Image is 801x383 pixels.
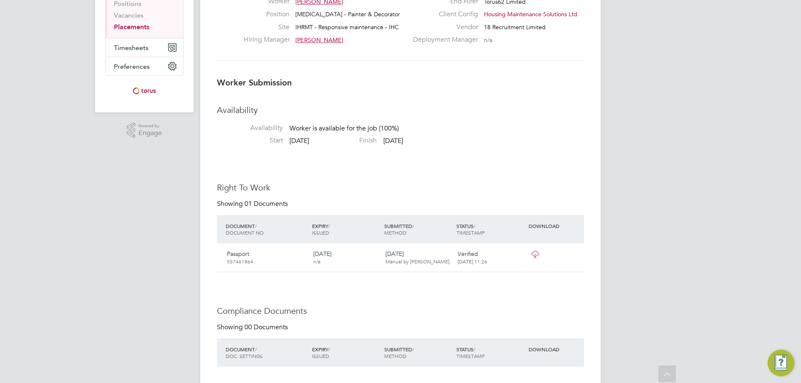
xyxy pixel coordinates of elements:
span: [DATE] 11:26 [458,258,487,265]
div: SUBMITTED [382,218,454,240]
a: Go to home page [105,84,184,98]
span: METHOD [384,353,406,359]
span: / [412,346,414,353]
button: Timesheets [106,38,183,57]
label: Client Config [408,10,478,19]
span: / [474,346,475,353]
div: Showing [217,323,290,332]
h3: Right To Work [217,182,584,193]
span: Manual by [PERSON_NAME]. [385,258,451,265]
label: Deployment Manager [408,35,478,44]
div: [DATE] [382,247,454,268]
span: Powered by [139,123,162,130]
span: [PERSON_NAME] [295,36,343,44]
span: 557461864 [227,258,253,265]
label: Position [244,10,290,19]
div: Passport [224,247,310,268]
div: [DATE] [310,247,382,268]
span: [MEDICAL_DATA] - Painter & Decorator [295,10,400,18]
span: [DATE] [290,137,309,145]
label: Availability [217,124,283,133]
span: Engage [139,130,162,137]
div: DOWNLOAD [526,218,584,233]
label: Hiring Manager [244,35,290,44]
span: / [412,223,414,229]
b: Worker Submission [217,78,292,88]
span: / [328,223,330,229]
div: DOCUMENT [224,218,310,240]
label: Finish [311,136,377,145]
span: Timesheets [114,44,149,52]
span: n/a [313,258,320,265]
div: Showing [217,200,290,208]
span: Verified [458,250,478,258]
span: DOC. SETTINGS [226,353,263,359]
h3: Availability [217,105,584,115]
span: / [255,223,257,229]
span: ISSUED [312,353,329,359]
h3: Compliance Documents [217,305,584,316]
span: 00 Documents [244,323,288,331]
span: TIMESTAMP [456,229,485,236]
span: ISSUED [312,229,329,236]
span: METHOD [384,229,406,236]
label: Start [217,136,283,145]
a: Vacancies [114,11,144,19]
div: STATUS [454,218,526,240]
span: 18 Recruitment Limited [484,23,546,31]
span: n/a [484,36,492,44]
div: DOCUMENT [224,342,310,363]
span: IHRMT - Responsive maintenance - IHC [295,23,399,31]
span: DOCUMENT NO. [226,229,265,236]
div: EXPIRY [310,218,382,240]
div: DOWNLOAD [526,342,584,357]
span: / [255,346,257,353]
label: Vendor [408,23,478,32]
div: EXPIRY [310,342,382,363]
span: [DATE] [383,137,403,145]
span: Worker is available for the job (100%) [290,125,399,133]
span: Preferences [114,63,150,70]
span: TIMESTAMP [456,353,485,359]
span: 01 Documents [244,200,288,208]
div: SUBMITTED [382,342,454,363]
button: Preferences [106,57,183,75]
label: Site [244,23,290,32]
a: Placements [114,23,149,31]
img: torus-logo-retina.png [130,84,159,98]
span: Housing Maintenance Solutions Ltd [484,10,577,18]
span: / [474,223,475,229]
div: STATUS [454,342,526,363]
span: / [328,346,330,353]
a: Powered byEngage [127,123,162,138]
button: Engage Resource Center [768,350,794,376]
